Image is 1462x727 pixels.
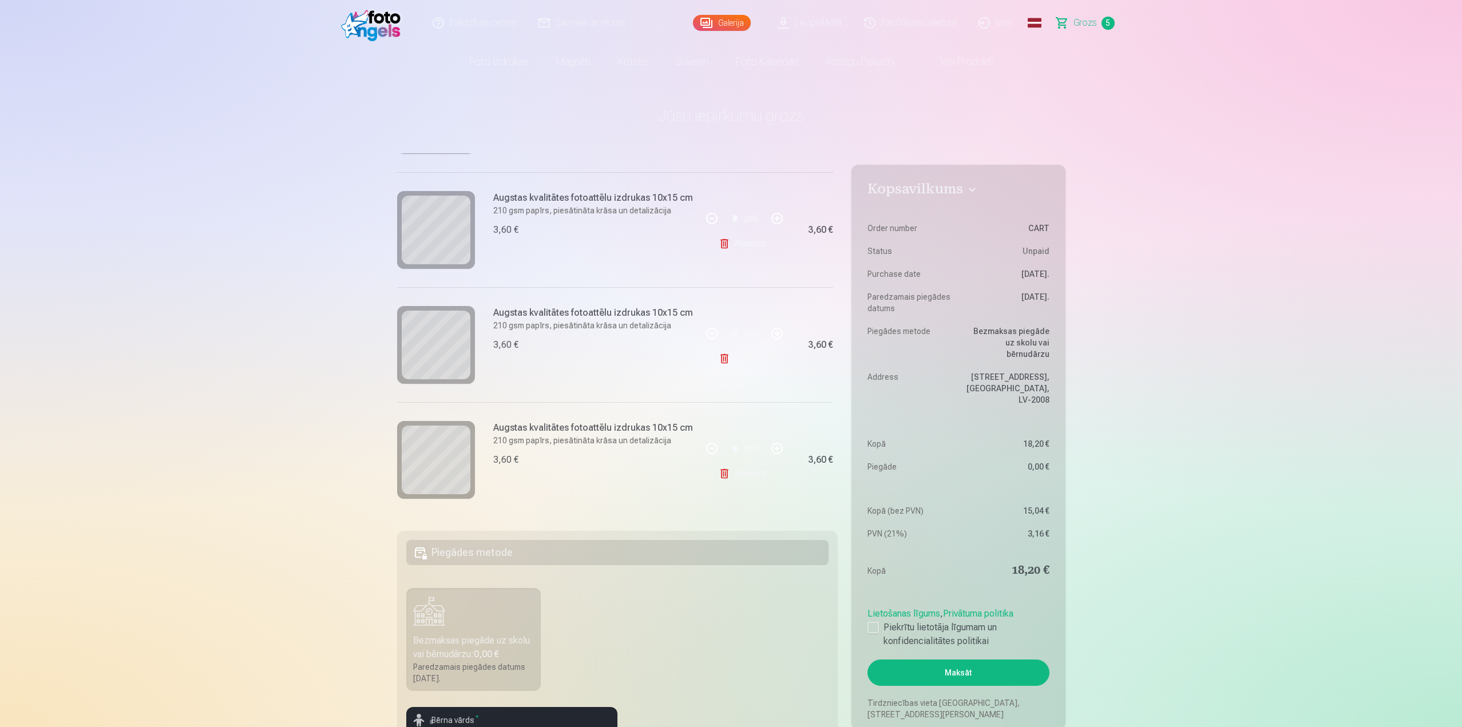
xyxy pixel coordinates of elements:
p: Tirdzniecības vieta [GEOGRAPHIC_DATA], [STREET_ADDRESS][PERSON_NAME] [867,697,1049,720]
a: Magnēti [542,46,604,78]
dd: 18,20 € [964,563,1049,579]
h6: Augstas kvalitātes fotoattēlu izdrukas 10x15 cm [493,306,693,320]
div: 3,60 € [808,341,833,348]
p: 210 gsm papīrs, piesātināta krāsa un detalizācija [493,435,693,446]
a: Noņemt [719,347,771,370]
div: 3,60 € [493,223,518,237]
dd: Bezmaksas piegāde uz skolu vai bērnudārzu [964,325,1049,360]
div: 3,60 € [493,338,518,352]
span: Unpaid [1023,245,1049,257]
p: 210 gsm papīrs, piesātināta krāsa un detalizācija [493,320,693,331]
div: 3,60 € [493,453,518,467]
label: Piekrītu lietotāja līgumam un konfidencialitātes politikai [867,621,1049,648]
div: Paredzamais piegādes datums [DATE]. [413,661,534,684]
p: 210 gsm papīrs, piesātināta krāsa un detalizācija [493,205,693,216]
div: 3,60 € [808,227,833,233]
dd: 18,20 € [964,438,1049,450]
dt: Piegāde [867,461,953,472]
button: Maksāt [867,660,1049,686]
dt: Kopā [867,563,953,579]
div: gab. [744,435,761,462]
img: /fa3 [341,5,407,41]
dd: 15,04 € [964,505,1049,517]
dt: Status [867,245,953,257]
span: 5 [1102,17,1115,30]
dd: [DATE]. [964,268,1049,280]
dt: Purchase date [867,268,953,280]
a: Foto izdrukas [455,46,542,78]
a: Noņemt [719,232,771,255]
a: Privātuma politika [943,608,1013,619]
dd: [DATE]. [964,291,1049,314]
div: gab. [744,205,761,232]
dd: CART [964,223,1049,234]
a: Krūzes [604,46,661,78]
div: gab. [744,320,761,347]
span: Grozs [1073,16,1097,30]
h1: Jūsu iepirkumu grozs [397,105,1065,126]
a: Suvenīri [661,46,722,78]
dd: 3,16 € [964,528,1049,539]
dt: Paredzamais piegādes datums [867,291,953,314]
a: Galerija [693,15,751,31]
div: 3,60 € [808,456,833,463]
dt: Kopā [867,438,953,450]
b: 0,00 € [474,649,499,660]
a: Lietošanas līgums [867,608,940,619]
dt: Kopā (bez PVN) [867,505,953,517]
h6: Augstas kvalitātes fotoattēlu izdrukas 10x15 cm [493,421,693,435]
dd: [STREET_ADDRESS], [GEOGRAPHIC_DATA], LV-2008 [964,371,1049,406]
dt: Order number [867,223,953,234]
h5: Piegādes metode [406,540,829,565]
dd: 0,00 € [964,461,1049,472]
dt: PVN (21%) [867,528,953,539]
a: Foto kalendāri [722,46,812,78]
dt: Piegādes metode [867,325,953,360]
div: , [867,602,1049,648]
a: Noņemt [719,462,771,485]
h6: Augstas kvalitātes fotoattēlu izdrukas 10x15 cm [493,191,693,205]
dt: Address [867,371,953,406]
div: Bezmaksas piegāde uz skolu vai bērnudārzu : [413,634,534,661]
a: Atslēgu piekariņi [812,46,908,78]
a: Visi produkti [908,46,1007,78]
button: Kopsavilkums [867,181,1049,201]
